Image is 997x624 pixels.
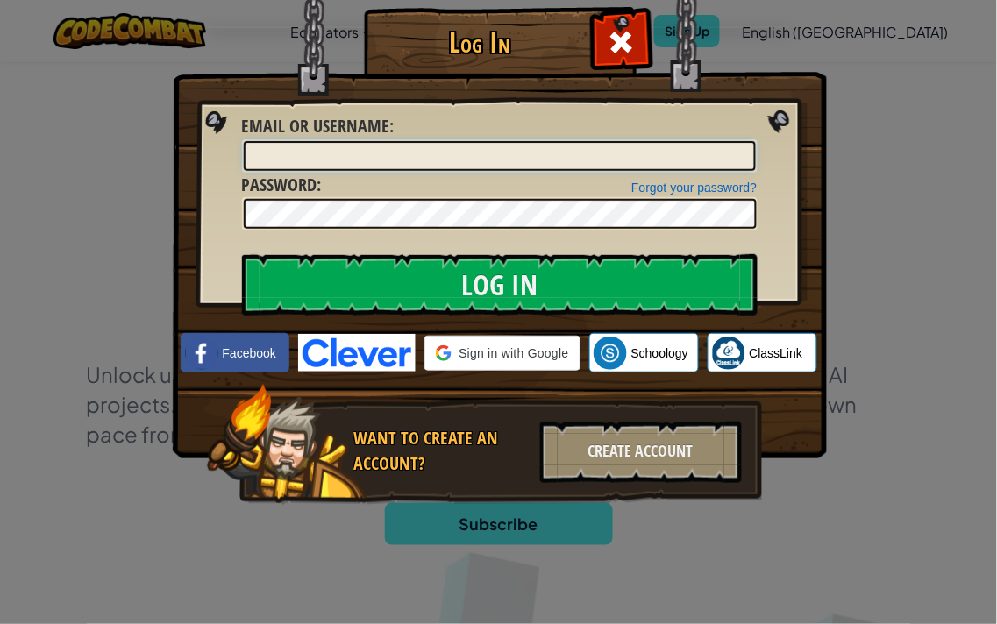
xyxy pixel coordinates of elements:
[712,337,745,370] img: classlink-logo-small.png
[540,422,742,483] div: Create Account
[242,173,317,196] span: Password
[424,336,580,371] div: Sign in with Google
[459,344,568,362] span: Sign in with Google
[242,114,395,139] label: :
[594,337,627,370] img: schoology.png
[242,173,322,198] label: :
[185,337,218,370] img: facebook_small.png
[242,114,390,138] span: Email or Username
[242,254,758,316] input: Log In
[631,181,757,195] a: Forgot your password?
[354,426,530,476] div: Want to create an account?
[750,344,803,362] span: ClassLink
[223,344,276,362] span: Facebook
[368,27,592,58] h1: Log In
[298,334,416,372] img: clever-logo-blue.png
[631,344,688,362] span: Schoology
